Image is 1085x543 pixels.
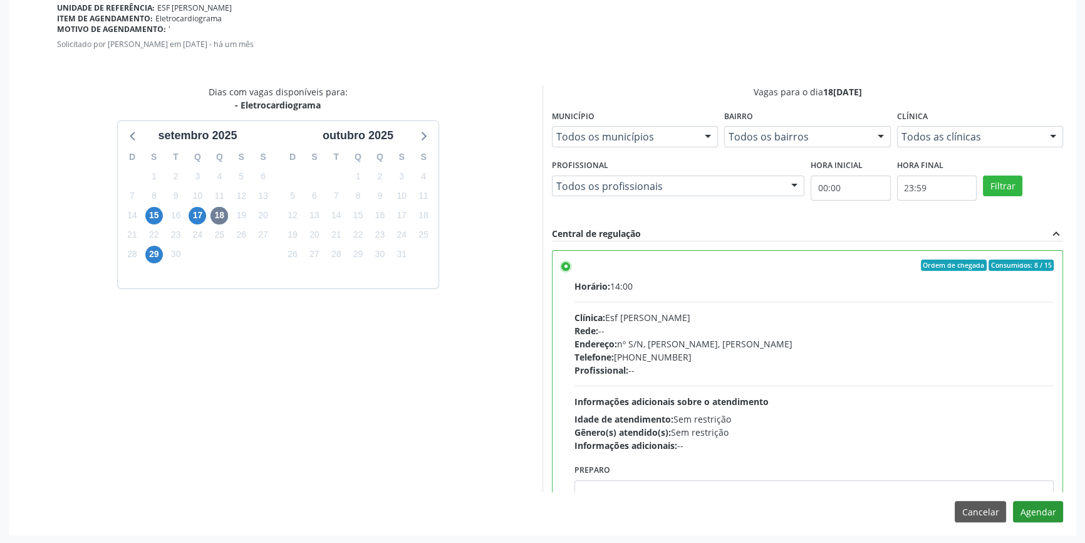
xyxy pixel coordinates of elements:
[284,246,301,263] span: domingo, 26 de outubro de 2025
[57,3,155,13] b: Unidade de referência:
[254,226,272,244] span: sábado, 27 de setembro de 2025
[189,226,206,244] span: quarta-feira, 24 de setembro de 2025
[167,187,185,204] span: terça-feira, 9 de setembro de 2025
[57,24,166,34] b: Motivo de agendamento:
[284,207,301,224] span: domingo, 12 de outubro de 2025
[574,426,1054,439] div: Sem restrição
[306,246,323,263] span: segunda-feira, 27 de outubro de 2025
[231,147,252,167] div: S
[556,180,779,192] span: Todos os profissionais
[145,207,163,224] span: segunda-feira, 15 de setembro de 2025
[574,364,1054,377] div: --
[328,246,345,263] span: terça-feira, 28 de outubro de 2025
[415,207,432,224] span: sábado, 18 de outubro de 2025
[169,24,170,34] span: '
[328,226,345,244] span: terça-feira, 21 de outubro de 2025
[252,147,274,167] div: S
[325,147,347,167] div: T
[811,176,891,201] input: Selecione o horário
[393,226,410,244] span: sexta-feira, 24 de outubro de 2025
[123,246,141,263] span: domingo, 28 de setembro de 2025
[143,147,165,167] div: S
[284,226,301,244] span: domingo, 19 de outubro de 2025
[921,260,987,271] span: Ordem de chegada
[349,207,366,224] span: quarta-feira, 15 de outubro de 2025
[165,147,187,167] div: T
[552,156,608,176] label: Profissional
[371,187,388,204] span: quinta-feira, 9 de outubro de 2025
[145,187,163,204] span: segunda-feira, 8 de setembro de 2025
[393,246,410,263] span: sexta-feira, 31 de outubro de 2025
[167,167,185,185] span: terça-feira, 2 de setembro de 2025
[57,39,1063,50] p: Solicitado por [PERSON_NAME] em [DATE] - há um mês
[552,227,641,241] div: Central de regulação
[232,207,250,224] span: sexta-feira, 19 de setembro de 2025
[574,461,610,480] label: Preparo
[347,147,369,167] div: Q
[897,107,928,127] label: Clínica
[145,226,163,244] span: segunda-feira, 22 de setembro de 2025
[123,207,141,224] span: domingo, 14 de setembro de 2025
[574,440,677,451] span: Informações adicionais:
[369,147,391,167] div: Q
[123,226,141,244] span: domingo, 21 de setembro de 2025
[189,167,206,185] span: quarta-feira, 3 de setembro de 2025
[955,501,1006,522] button: Cancelar
[167,207,185,224] span: terça-feira, 16 de setembro de 2025
[574,280,610,292] span: Horário:
[574,311,1054,324] div: Esf [PERSON_NAME]
[189,207,206,224] span: quarta-feira, 17 de setembro de 2025
[897,156,943,176] label: Hora final
[371,167,388,185] span: quinta-feira, 2 de outubro de 2025
[349,246,366,263] span: quarta-feira, 29 de outubro de 2025
[574,396,769,408] span: Informações adicionais sobre o atendimento
[157,3,232,13] span: ESF [PERSON_NAME]
[306,187,323,204] span: segunda-feira, 6 de outubro de 2025
[556,130,692,143] span: Todos os municípios
[349,167,366,185] span: quarta-feira, 1 de outubro de 2025
[123,187,141,204] span: domingo, 7 de setembro de 2025
[209,147,231,167] div: Q
[145,167,163,185] span: segunda-feira, 1 de setembro de 2025
[284,187,301,204] span: domingo, 5 de outubro de 2025
[122,147,143,167] div: D
[232,226,250,244] span: sexta-feira, 26 de setembro de 2025
[391,147,413,167] div: S
[729,130,864,143] span: Todos os bairros
[574,338,617,350] span: Endereço:
[574,413,673,425] span: Idade de atendimento:
[1013,501,1063,522] button: Agendar
[415,187,432,204] span: sábado, 11 de outubro de 2025
[897,176,977,201] input: Selecione o horário
[189,187,206,204] span: quarta-feira, 10 de setembro de 2025
[393,167,410,185] span: sexta-feira, 3 de outubro de 2025
[371,226,388,244] span: quinta-feira, 23 de outubro de 2025
[306,226,323,244] span: segunda-feira, 20 de outubro de 2025
[153,127,242,144] div: setembro 2025
[574,280,1054,293] div: 14:00
[232,167,250,185] span: sexta-feira, 5 de setembro de 2025
[167,226,185,244] span: terça-feira, 23 de setembro de 2025
[254,187,272,204] span: sábado, 13 de setembro de 2025
[574,351,1054,364] div: [PHONE_NUMBER]
[210,226,228,244] span: quinta-feira, 25 de setembro de 2025
[328,187,345,204] span: terça-feira, 7 de outubro de 2025
[574,337,1054,351] div: nº S/N, [PERSON_NAME], [PERSON_NAME]
[254,207,272,224] span: sábado, 20 de setembro de 2025
[209,85,348,112] div: Dias com vagas disponíveis para:
[306,207,323,224] span: segunda-feira, 13 de outubro de 2025
[232,187,250,204] span: sexta-feira, 12 de setembro de 2025
[724,107,753,127] label: Bairro
[254,167,272,185] span: sábado, 6 de setembro de 2025
[574,351,614,363] span: Telefone:
[349,226,366,244] span: quarta-feira, 22 de outubro de 2025
[210,167,228,185] span: quinta-feira, 4 de setembro de 2025
[552,107,594,127] label: Município
[415,226,432,244] span: sábado, 25 de outubro de 2025
[328,207,345,224] span: terça-feira, 14 de outubro de 2025
[574,439,1054,452] div: --
[574,324,1054,337] div: --
[167,246,185,263] span: terça-feira, 30 de setembro de 2025
[415,167,432,185] span: sábado, 4 de outubro de 2025
[349,187,366,204] span: quarta-feira, 8 de outubro de 2025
